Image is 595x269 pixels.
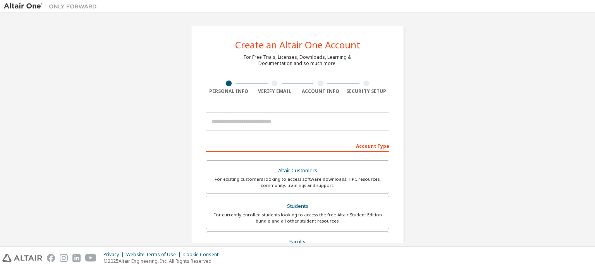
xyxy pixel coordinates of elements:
div: Privacy [103,252,126,258]
img: altair_logo.svg [2,254,42,262]
img: Altair One [4,2,101,10]
div: For Free Trials, Licenses, Downloads, Learning & Documentation and so much more. [244,54,351,67]
div: Account Type [206,139,389,152]
div: For currently enrolled students looking to access the free Altair Student Edition bundle and all ... [211,212,384,224]
div: Security Setup [344,88,390,94]
div: For existing customers looking to access software downloads, HPC resources, community, trainings ... [211,176,384,188]
img: linkedin.svg [72,254,81,262]
img: facebook.svg [47,254,55,262]
div: Students [211,201,384,212]
div: Verify Email [252,88,298,94]
div: Create an Altair One Account [235,40,360,50]
img: youtube.svg [85,254,96,262]
div: Account Info [297,88,344,94]
div: Altair Customers [211,165,384,176]
div: Faculty [211,236,384,247]
div: Cookie Consent [183,252,223,258]
img: instagram.svg [60,254,68,262]
div: Personal Info [206,88,252,94]
p: © 2025 Altair Engineering, Inc. All Rights Reserved. [103,258,223,264]
div: Website Terms of Use [126,252,183,258]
